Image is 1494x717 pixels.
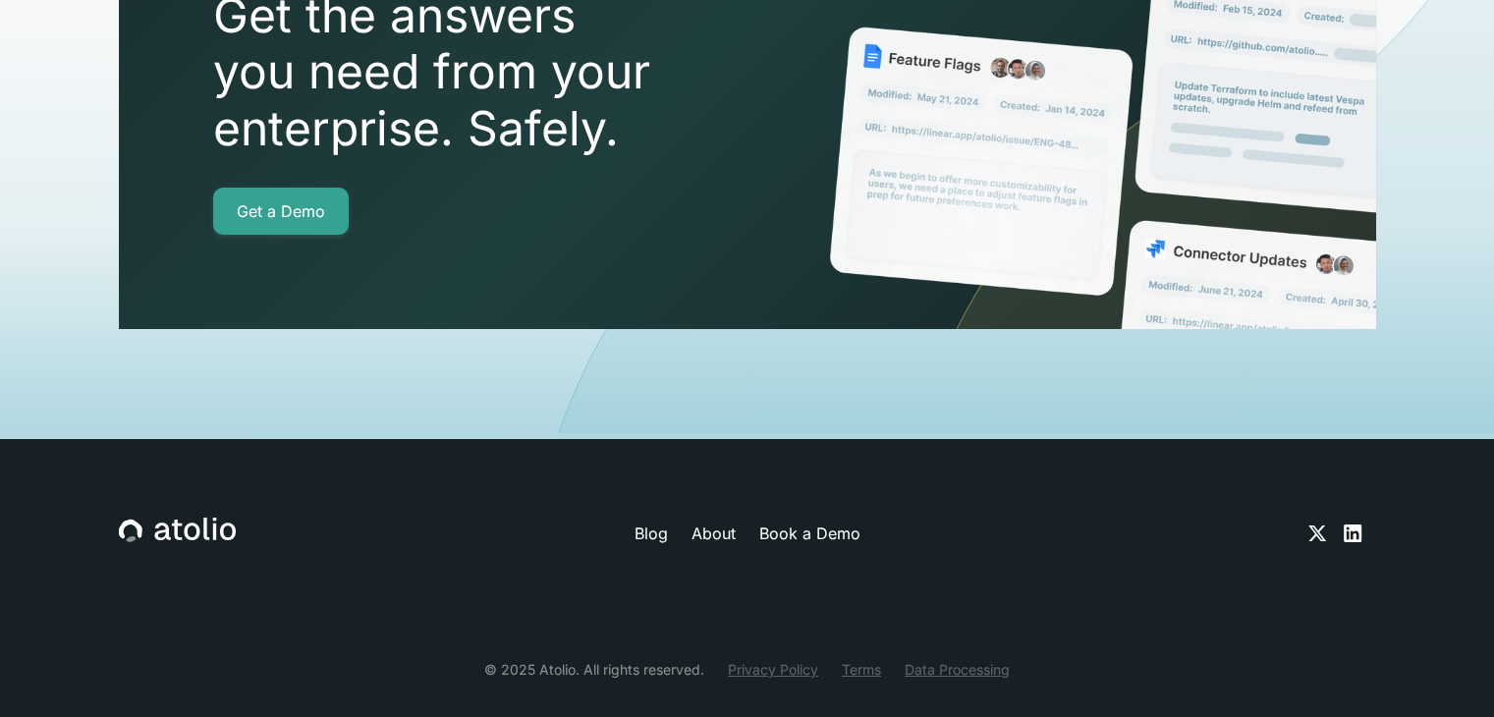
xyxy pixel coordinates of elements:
a: Terms [842,659,881,680]
a: Book a Demo [758,522,859,545]
div: © 2025 Atolio. All rights reserved. [484,659,704,680]
a: About [691,522,735,545]
a: Get a Demo [213,188,349,235]
a: Blog [634,522,667,545]
a: Privacy Policy [728,659,818,680]
a: Data Processing [905,659,1010,680]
